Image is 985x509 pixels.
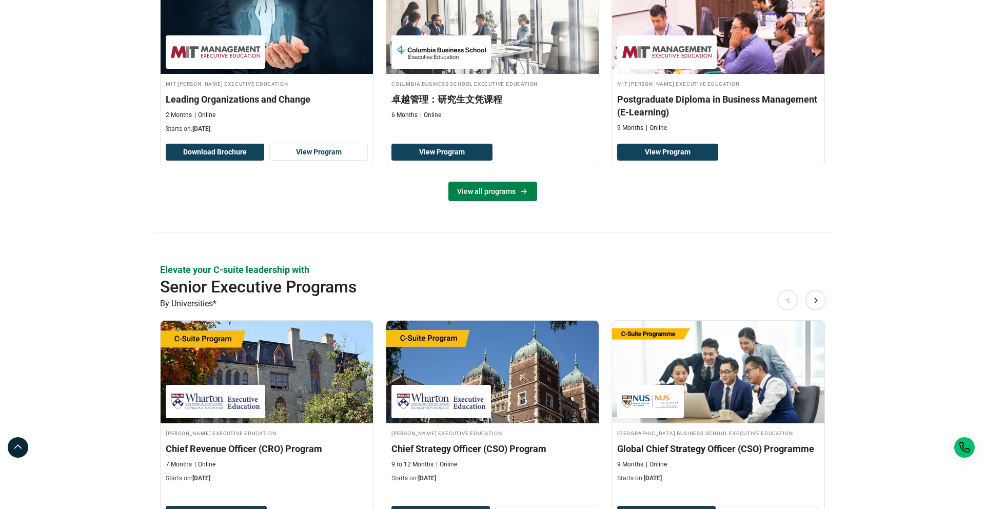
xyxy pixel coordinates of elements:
[391,144,493,161] a: View Program
[391,474,594,483] p: Starts on:
[448,182,537,201] a: View all programs
[160,277,758,297] h2: Senior Executive Programs
[171,390,260,413] img: Wharton Executive Education
[166,144,264,161] button: Download Brochure
[617,460,643,469] p: 9 Months
[166,111,192,120] p: 2 Months
[617,144,718,161] a: View Program
[171,41,260,64] img: MIT Sloan Executive Education
[391,93,594,106] h3: 卓越管理：研究生文凭课程
[646,460,667,469] p: Online
[397,390,486,413] img: Wharton Executive Education
[391,111,418,120] p: 6 Months
[617,442,819,455] h3: Global Chief Strategy Officer (CSO) Programme
[617,79,819,88] h4: MIT [PERSON_NAME] Executive Education
[166,93,368,106] h3: Leading Organizations and Change
[420,111,441,120] p: Online
[617,93,819,119] h3: Postgraduate Diploma in Business Management (E-Learning)
[436,460,457,469] p: Online
[777,290,798,310] button: Previous
[194,460,215,469] p: Online
[622,390,679,413] img: National University of Singapore Business School Executive Education
[646,124,667,132] p: Online
[805,290,826,310] button: Next
[391,79,594,88] h4: Columbia Business School Executive Education
[397,41,486,64] img: Columbia Business School Executive Education
[194,111,215,120] p: Online
[617,428,819,437] h4: [GEOGRAPHIC_DATA] Business School Executive Education
[269,144,368,161] a: View Program
[386,321,599,423] img: Chief Strategy Officer (CSO) Program | Online Business Management Course
[622,41,712,64] img: MIT Sloan Executive Education
[192,475,210,482] span: [DATE]
[644,475,662,482] span: [DATE]
[166,79,368,88] h4: MIT [PERSON_NAME] Executive Education
[391,428,594,437] h4: [PERSON_NAME] Executive Education
[612,321,824,423] img: Global Chief Strategy Officer (CSO) Programme | Online Business Management Course
[617,474,819,483] p: Starts on:
[160,263,825,276] p: Elevate your C-suite leadership with
[391,460,434,469] p: 9 to 12 Months
[617,124,643,132] p: 9 Months
[166,460,192,469] p: 7 Months
[192,125,210,132] span: [DATE]
[418,475,436,482] span: [DATE]
[161,321,373,488] a: Business Management Course by Wharton Executive Education - September 17, 2025 Wharton Executive ...
[612,321,824,488] a: Business Management Course by National University of Singapore Business School Executive Educatio...
[166,125,368,133] p: Starts on:
[391,442,594,455] h3: Chief Strategy Officer (CSO) Program
[386,321,599,488] a: Business Management Course by Wharton Executive Education - September 25, 2025 Wharton Executive ...
[166,474,368,483] p: Starts on:
[160,297,825,310] p: By Universities*
[161,321,373,423] img: Chief Revenue Officer (CRO) Program | Online Business Management Course
[166,428,368,437] h4: [PERSON_NAME] Executive Education
[166,442,368,455] h3: Chief Revenue Officer (CRO) Program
